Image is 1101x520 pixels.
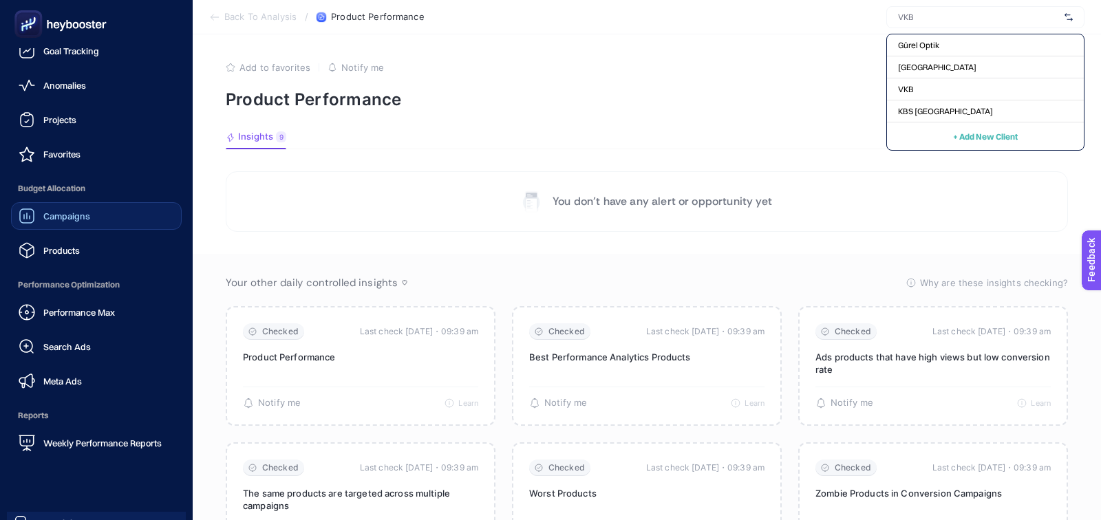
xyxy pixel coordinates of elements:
[1031,398,1051,408] span: Learn
[11,367,182,395] a: Meta Ads
[1017,398,1051,408] button: Learn
[815,398,873,409] button: Notify me
[445,398,478,408] button: Learn
[11,202,182,230] a: Campaigns
[458,398,478,408] span: Learn
[898,62,976,73] span: [GEOGRAPHIC_DATA]
[243,398,301,409] button: Notify me
[11,37,182,65] a: Goal Tracking
[745,398,765,408] span: Learn
[328,62,384,73] button: Notify me
[258,398,301,409] span: Notify me
[276,131,286,142] div: 9
[305,11,308,22] span: /
[11,140,182,168] a: Favorites
[11,237,182,264] a: Products
[11,333,182,360] a: Search Ads
[548,463,585,473] span: Checked
[898,40,939,51] span: Gürel Optik
[43,149,81,160] span: Favorites
[815,351,1051,376] p: Ads products that have high views but low conversion rate
[43,437,162,448] span: Weekly Performance Reports
[43,307,115,318] span: Performance Max
[331,12,424,23] span: Product Performance
[11,175,182,202] span: Budget Allocation
[360,461,478,475] time: Last check [DATE]・09:39 am
[43,210,90,221] span: Campaigns
[835,327,871,337] span: Checked
[646,461,765,475] time: Last check [DATE]・09:39 am
[553,193,772,210] p: You don’t have any alert or opportunity yet
[43,341,91,352] span: Search Ads
[544,398,587,409] span: Notify me
[226,276,398,290] span: Your other daily controlled insights
[11,271,182,299] span: Performance Optimization
[815,487,1051,499] p: Zombie Products in Conversion Campaigns
[11,72,182,99] a: Anomalies
[11,402,182,429] span: Reports
[43,114,76,125] span: Projects
[238,131,273,142] span: Insights
[1065,10,1073,24] img: svg%3e
[243,487,478,512] p: The same products are targeted across multiple campaigns
[43,245,80,256] span: Products
[731,398,765,408] button: Learn
[953,128,1018,144] button: + Add New Client
[43,45,99,56] span: Goal Tracking
[243,351,478,363] p: Product Performance
[898,84,914,95] span: VKB
[43,376,82,387] span: Meta Ads
[360,325,478,338] time: Last check [DATE]・09:39 am
[898,106,993,117] span: KBS [GEOGRAPHIC_DATA]
[341,62,384,73] span: Notify me
[226,89,1068,109] p: Product Performance
[548,327,585,337] span: Checked
[226,62,310,73] button: Add to favorites
[529,398,587,409] button: Notify me
[239,62,310,73] span: Add to favorites
[898,12,1059,23] input: VKB
[529,351,765,363] p: Best Performance Analytics Products
[529,487,765,499] p: Worst Products
[11,106,182,133] a: Projects
[932,325,1051,338] time: Last check [DATE]・09:39 am
[11,429,182,457] a: Weekly Performance Reports
[835,463,871,473] span: Checked
[43,80,86,91] span: Anomalies
[11,299,182,326] a: Performance Max
[646,325,765,338] time: Last check [DATE]・09:39 am
[920,276,1068,290] span: Why are these insights checking?
[224,12,297,23] span: Back To Analysis
[262,463,299,473] span: Checked
[953,131,1018,142] span: + Add New Client
[831,398,873,409] span: Notify me
[932,461,1051,475] time: Last check [DATE]・09:39 am
[262,327,299,337] span: Checked
[8,4,52,15] span: Feedback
